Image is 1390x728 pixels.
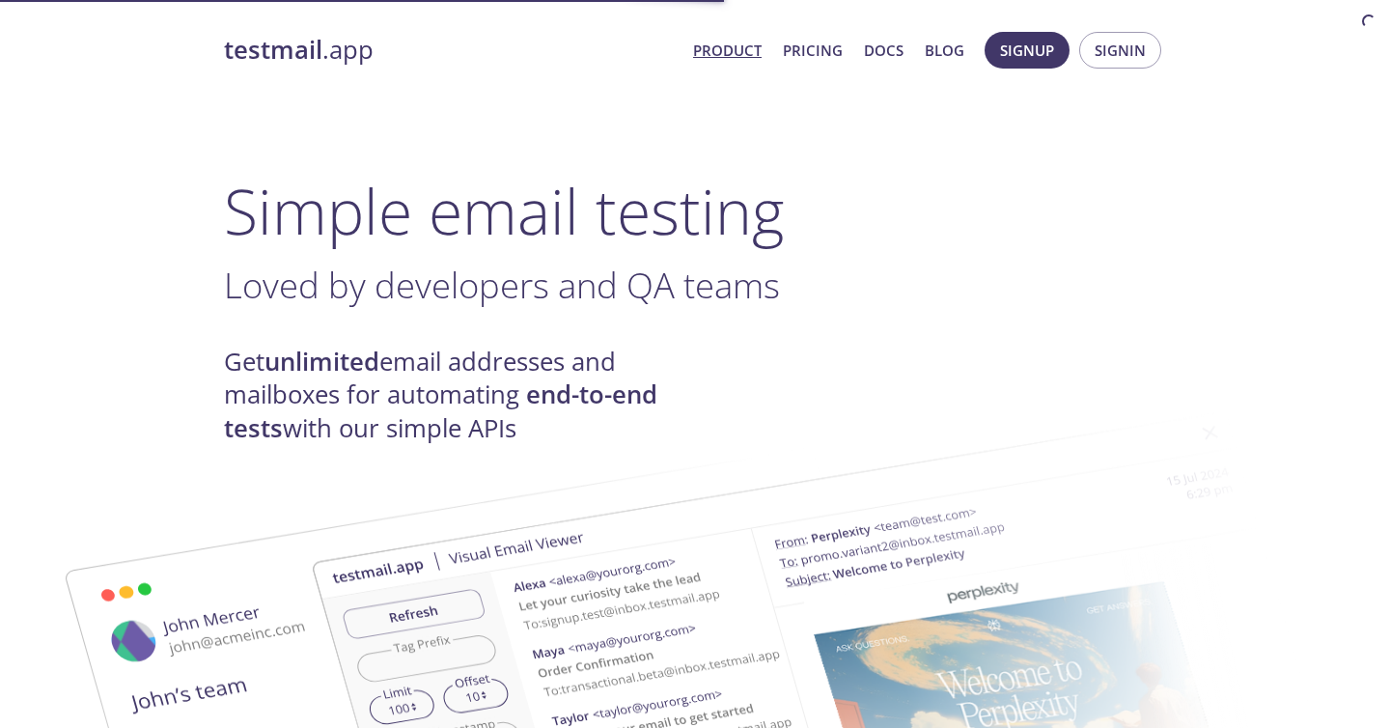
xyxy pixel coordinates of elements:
a: Docs [864,38,903,63]
h1: Simple email testing [224,174,1166,248]
a: Pricing [783,38,843,63]
span: Loved by developers and QA teams [224,261,780,309]
strong: unlimited [264,345,379,378]
a: Blog [925,38,964,63]
strong: testmail [224,33,322,67]
a: testmail.app [224,34,678,67]
a: Product [693,38,762,63]
button: Signup [985,32,1070,69]
span: Signin [1095,38,1146,63]
span: Signup [1000,38,1054,63]
strong: end-to-end tests [224,378,657,444]
button: Signin [1079,32,1161,69]
h4: Get email addresses and mailboxes for automating with our simple APIs [224,346,695,445]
